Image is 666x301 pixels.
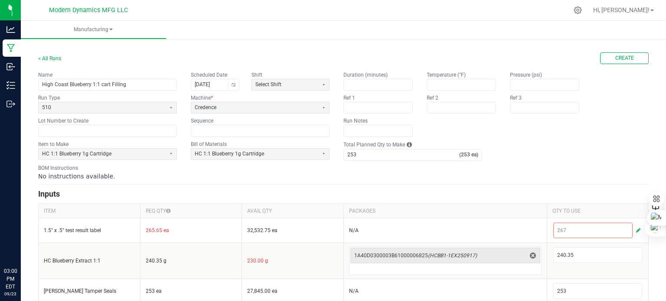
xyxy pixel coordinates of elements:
[140,218,242,243] td: 265.65 ea
[42,104,162,111] span: 510
[38,55,61,61] a: < All Runs
[140,243,242,278] td: 240.35 g
[38,72,52,78] kendo-label: Name
[195,104,315,111] span: Credence
[228,79,239,90] button: Toggle calendar
[191,141,227,148] label: Bill of Materials
[528,250,538,261] span: delete
[140,204,242,218] th: REQ QTY
[7,100,15,108] inline-svg: Outbound
[7,44,15,52] inline-svg: Manufacturing
[427,72,466,78] kendo-label: Temperature (°F)
[7,62,15,71] inline-svg: Inbound
[166,102,176,113] button: Select
[38,173,115,180] span: No instructions available.
[38,148,177,160] app-dropdownlist-async: HC 1:1 Blueberry 1g Cartridge
[407,140,412,149] i: Each BOM has a Qty to Create in a single "kit". Total Planned Qty to Make is the number of kits p...
[242,218,344,243] td: 32,532.75 ea
[38,141,69,148] label: Item to Make
[318,149,329,159] button: Select
[354,252,526,259] span: 1A40D0300003B61000006825
[343,118,368,124] kendo-label: Run Notes
[21,21,166,39] a: Manufacturing
[242,243,344,278] td: 230.00 g
[600,52,649,64] button: Create
[572,6,583,14] div: Manage settings
[428,252,477,259] span: (HCBB1-1EX250917)
[343,141,405,148] label: Total Planned Qty to Make
[7,81,15,90] inline-svg: Inventory
[38,188,649,200] h3: Inputs
[38,95,60,101] kendo-label: Run Type
[49,6,128,14] span: Modern Dynamics MFG LLC
[349,227,359,233] span: N/A
[427,95,438,101] kendo-label: Ref 2
[39,204,140,218] th: ITEM
[343,72,388,78] kendo-label: Duration (minutes)
[191,118,213,124] kendo-label: Sequence
[38,118,88,124] kendo-label: Lot Number to Create
[459,151,482,159] strong: (253 ea)
[510,94,522,101] label: Ref 3
[191,148,330,160] app-dropdownlist-async: HC 1:1 Blueberry 1g Cartridge
[38,102,177,113] app-dropdownlist-async: 510
[251,72,262,78] kendo-label: Shift
[191,72,227,78] kendo-label: Scheduled Date
[510,71,542,78] label: Pressure (psi)
[349,288,359,294] span: N/A
[38,165,78,171] kendo-label: BOM Instructions
[7,25,15,34] inline-svg: Analytics
[255,81,315,88] span: Select Shift
[166,207,170,214] i: Required quantity is influenced by Number of New Pkgs and Qty per Pkg.
[593,6,650,13] span: Hi, [PERSON_NAME]!
[191,102,330,113] app-dropdownlist-async: Credence
[191,95,213,101] kendo-label: Machine
[42,150,162,158] span: HC 1:1 Blueberry 1g Cartridge
[9,232,35,258] iframe: Resource center
[195,150,315,158] span: HC 1:1 Blueberry 1g Cartridge
[26,230,36,241] iframe: Resource center unread badge
[21,26,166,33] span: Manufacturing
[242,204,344,218] th: AVAIL QTY
[318,102,329,113] button: Select
[343,204,547,218] th: PACKAGES
[615,55,634,62] span: Create
[318,79,329,90] button: Select
[343,95,355,101] kendo-label: Ref 1
[547,204,649,218] th: QTY TO USE
[166,149,176,159] button: Select
[4,267,17,291] p: 03:00 PM EDT
[4,291,17,297] p: 09/23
